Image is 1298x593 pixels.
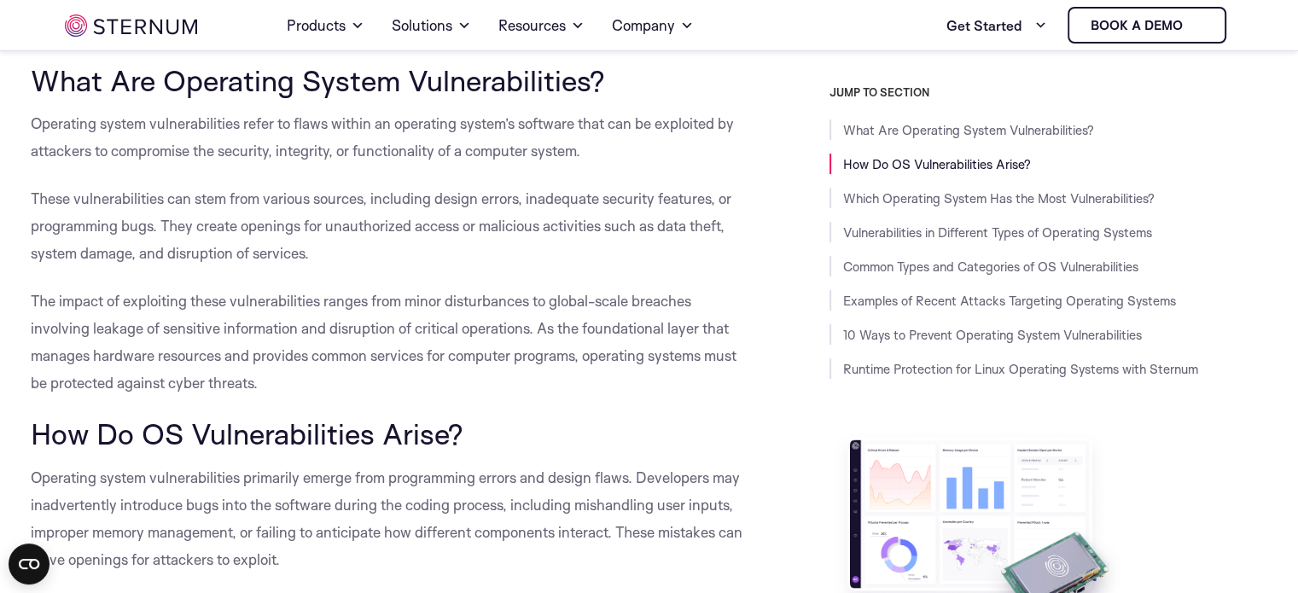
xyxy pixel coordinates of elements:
[946,9,1047,43] a: Get Started
[829,85,1268,99] h3: JUMP TO SECTION
[31,189,731,262] span: These vulnerabilities can stem from various sources, including design errors, inadequate security...
[843,156,1031,172] a: How Do OS Vulnerabilities Arise?
[9,544,49,584] button: Open CMP widget
[843,361,1198,377] a: Runtime Protection for Linux Operating Systems with Sternum
[1190,19,1203,32] img: sternum iot
[31,114,734,160] span: Operating system vulnerabilities refer to flaws within an operating system’s software that can be...
[31,416,463,451] span: How Do OS Vulnerabilities Arise?
[65,15,197,37] img: sternum iot
[1068,7,1226,44] a: Book a demo
[843,224,1152,241] a: Vulnerabilities in Different Types of Operating Systems
[31,468,742,568] span: Operating system vulnerabilities primarily emerge from programming errors and design flaws. Devel...
[287,2,364,49] a: Products
[392,2,471,49] a: Solutions
[843,190,1155,206] a: Which Operating System Has the Most Vulnerabilities?
[31,62,605,98] span: What Are Operating System Vulnerabilities?
[843,293,1176,309] a: Examples of Recent Attacks Targeting Operating Systems
[843,259,1138,275] a: Common Types and Categories of OS Vulnerabilities
[31,292,736,392] span: The impact of exploiting these vulnerabilities ranges from minor disturbances to global-scale bre...
[612,2,694,49] a: Company
[843,122,1094,138] a: What Are Operating System Vulnerabilities?
[843,327,1142,343] a: 10 Ways to Prevent Operating System Vulnerabilities
[498,2,585,49] a: Resources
